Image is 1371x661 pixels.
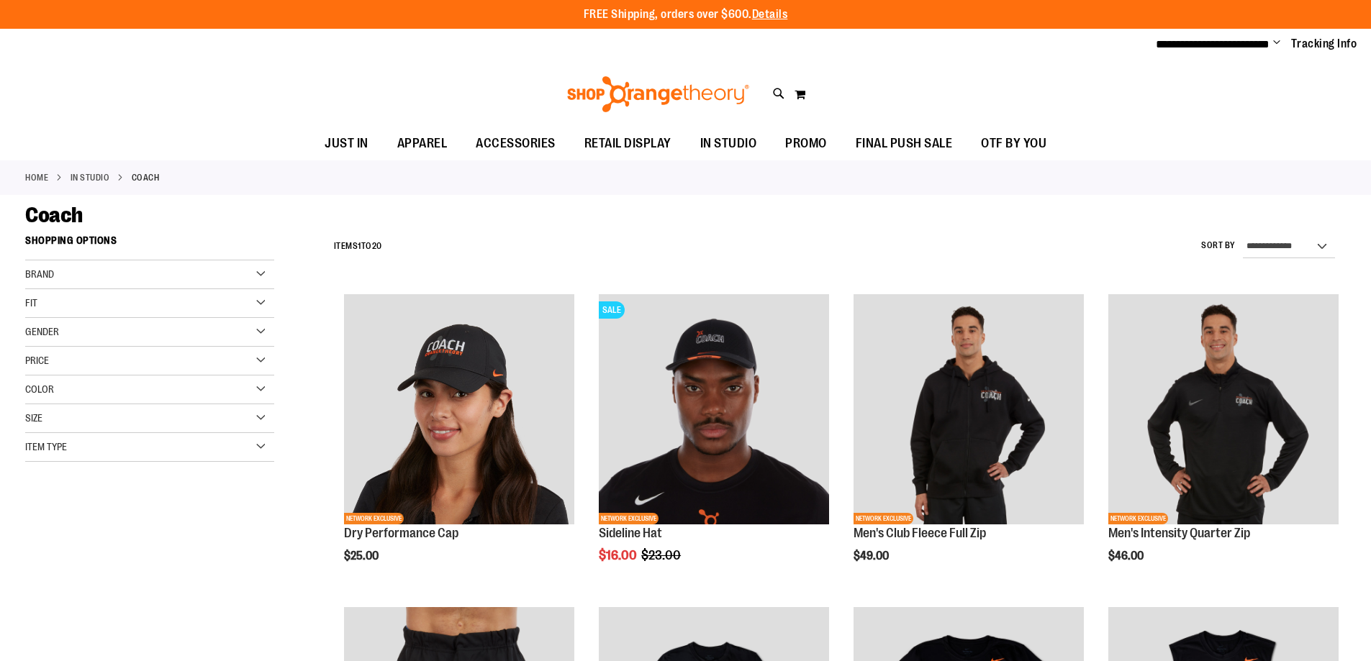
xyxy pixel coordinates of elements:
span: Price [25,355,49,366]
a: ACCESSORIES [461,127,570,160]
img: Shop Orangetheory [565,76,751,112]
span: IN STUDIO [700,127,757,160]
span: FINAL PUSH SALE [856,127,953,160]
span: $16.00 [599,548,639,562]
span: NETWORK EXCLUSIVE [599,513,659,524]
a: Dry Performance CapNETWORK EXCLUSIVE [344,294,574,526]
span: $25.00 [344,550,381,562]
img: Dry Performance Cap [344,294,574,524]
span: Size [25,412,42,424]
a: RETAIL DISPLAY [570,127,686,160]
strong: Shopping Options [25,228,274,260]
a: Men's Club Fleece Full Zip [854,526,986,540]
span: NETWORK EXCLUSIVE [1108,513,1168,524]
span: Item Type [25,441,67,452]
span: 1 [358,241,361,251]
button: Account menu [1273,37,1280,51]
span: PROMO [785,127,827,160]
a: Home [25,171,48,184]
a: PROMO [771,127,841,160]
a: FINAL PUSH SALE [841,127,967,160]
a: Tracking Info [1291,36,1357,52]
div: product [846,287,1091,599]
span: $23.00 [641,548,683,562]
span: Brand [25,268,54,280]
a: APPAREL [383,127,462,160]
span: $46.00 [1108,550,1146,562]
a: OTF Mens Coach FA23 Club Fleece Full Zip - Black primary imageNETWORK EXCLUSIVE [854,294,1084,526]
img: Sideline Hat primary image [599,294,829,524]
span: $49.00 [854,550,891,562]
span: 20 [372,241,382,251]
span: NETWORK EXCLUSIVE [344,513,404,524]
h2: Items to [334,235,382,257]
img: OTF Mens Coach FA23 Intensity Quarter Zip - Black primary image [1108,294,1339,524]
a: IN STUDIO [71,171,110,184]
div: product [592,287,836,599]
span: NETWORK EXCLUSIVE [854,513,913,524]
span: Fit [25,297,37,309]
span: Gender [25,326,59,337]
a: OTF BY YOU [967,127,1061,160]
span: Color [25,383,54,395]
label: Sort By [1201,240,1236,252]
p: FREE Shipping, orders over $600. [584,6,788,23]
span: SALE [599,301,625,319]
span: JUST IN [325,127,368,160]
span: Coach [25,203,83,227]
a: IN STUDIO [686,127,772,160]
span: RETAIL DISPLAY [584,127,671,160]
div: product [337,287,582,599]
a: Details [752,8,788,21]
a: Men's Intensity Quarter Zip [1108,526,1250,540]
a: Sideline Hat primary imageSALENETWORK EXCLUSIVE [599,294,829,526]
a: Sideline Hat [599,526,662,540]
span: ACCESSORIES [476,127,556,160]
img: OTF Mens Coach FA23 Club Fleece Full Zip - Black primary image [854,294,1084,524]
a: OTF Mens Coach FA23 Intensity Quarter Zip - Black primary imageNETWORK EXCLUSIVE [1108,294,1339,526]
span: OTF BY YOU [981,127,1046,160]
a: JUST IN [310,127,383,160]
strong: Coach [132,171,160,184]
div: product [1101,287,1346,599]
a: Dry Performance Cap [344,526,458,540]
span: APPAREL [397,127,448,160]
